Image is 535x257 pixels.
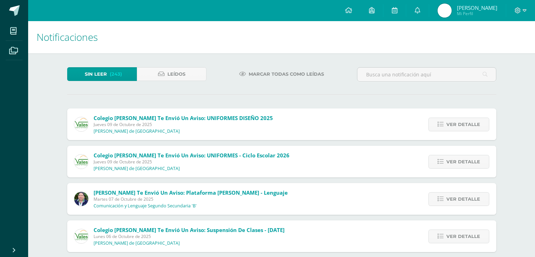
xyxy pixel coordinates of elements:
span: Jueves 09 de Octubre de 2025 [94,121,273,127]
span: Colegio [PERSON_NAME] te envió un aviso: Suspensión de Clases - [DATE] [94,226,285,233]
img: 94564fe4cf850d796e68e37240ca284b.png [74,155,88,169]
span: Colegio [PERSON_NAME] te envió un aviso: UNIFORMES - Ciclo Escolar 2026 [94,152,289,159]
span: [PERSON_NAME] [457,4,497,11]
span: Ver detalle [446,118,480,131]
img: 3db471b5b2e24bac52b57b8c0cd79685.png [438,4,452,18]
img: 94564fe4cf850d796e68e37240ca284b.png [74,229,88,243]
span: Leídos [167,68,185,81]
input: Busca una notificación aquí [357,68,496,81]
span: Lunes 06 de Octubre de 2025 [94,233,285,239]
span: Notificaciones [37,30,98,44]
span: (243) [110,68,122,81]
p: [PERSON_NAME] de [GEOGRAPHIC_DATA] [94,166,180,171]
span: Jueves 09 de Octubre de 2025 [94,159,289,165]
a: Leídos [137,67,206,81]
span: Mi Perfil [457,11,497,17]
a: Marcar todas como leídas [230,67,333,81]
span: Martes 07 de Octubre de 2025 [94,196,288,202]
img: 7c69af67f35011c215e125924d43341a.png [74,192,88,206]
p: Comunicación y Lenguaje Segundo Secundaria 'B' [94,203,197,209]
span: Colegio [PERSON_NAME] te envió un aviso: UNIFORMES DISEÑO 2025 [94,114,273,121]
a: Sin leer(243) [67,67,137,81]
span: Sin leer [85,68,107,81]
span: Ver detalle [446,155,480,168]
p: [PERSON_NAME] de [GEOGRAPHIC_DATA] [94,240,180,246]
p: [PERSON_NAME] de [GEOGRAPHIC_DATA] [94,128,180,134]
span: Ver detalle [446,193,480,206]
span: [PERSON_NAME] te envió un aviso: Plataforma [PERSON_NAME] - Lenguaje [94,189,288,196]
span: Ver detalle [446,230,480,243]
span: Marcar todas como leídas [249,68,324,81]
img: 94564fe4cf850d796e68e37240ca284b.png [74,117,88,131]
